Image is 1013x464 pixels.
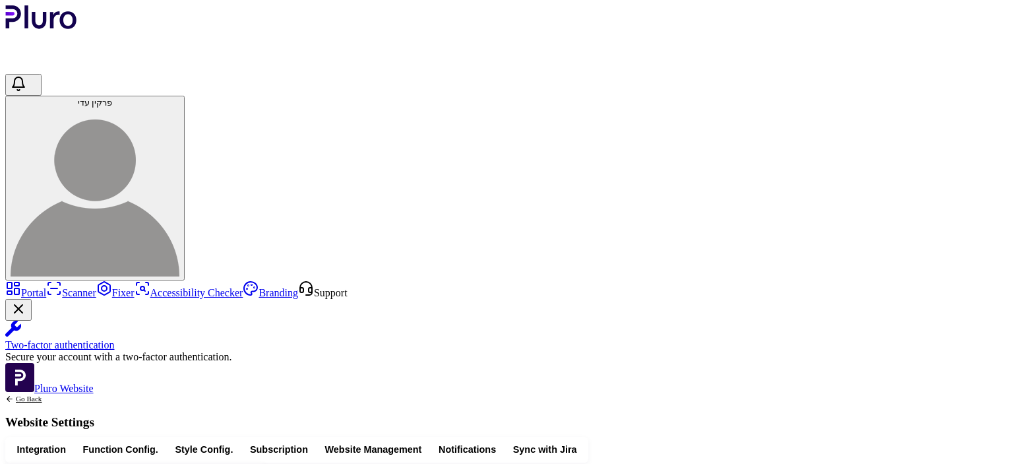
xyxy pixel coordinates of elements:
[5,416,94,428] h1: Website Settings
[5,351,1008,363] div: Secure your account with a two-factor authentication.
[11,108,179,277] img: פרקין עדי
[317,440,430,459] button: Website Management
[83,444,158,456] span: Function Config.
[175,444,233,456] span: Style Config.
[513,444,577,456] span: Sync with Jira
[17,444,66,456] span: Integration
[5,20,77,31] a: Logo
[5,281,1008,395] aside: Sidebar menu
[5,299,32,321] button: Close Two-factor authentication notification
[505,440,585,459] button: Sync with Jira
[5,395,94,403] a: Back to previous screen
[5,339,1008,351] div: Two-factor authentication
[96,287,135,298] a: Fixer
[298,287,348,298] a: Open Support screen
[5,74,42,96] button: Open notifications, you have 390 new notifications
[5,96,185,281] button: פרקין עדיפרקין עדי
[325,444,422,456] span: Website Management
[5,287,46,298] a: Portal
[241,440,317,459] button: Subscription
[5,321,1008,351] a: Two-factor authentication
[78,98,113,108] span: פרקין עדי
[75,440,167,459] button: Function Config.
[243,287,298,298] a: Branding
[9,440,75,459] button: Integration
[46,287,96,298] a: Scanner
[5,383,94,394] a: Open Pluro Website
[135,287,243,298] a: Accessibility Checker
[430,440,505,459] button: Notifications
[167,440,242,459] button: Style Config.
[439,444,496,456] span: Notifications
[250,444,308,456] span: Subscription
